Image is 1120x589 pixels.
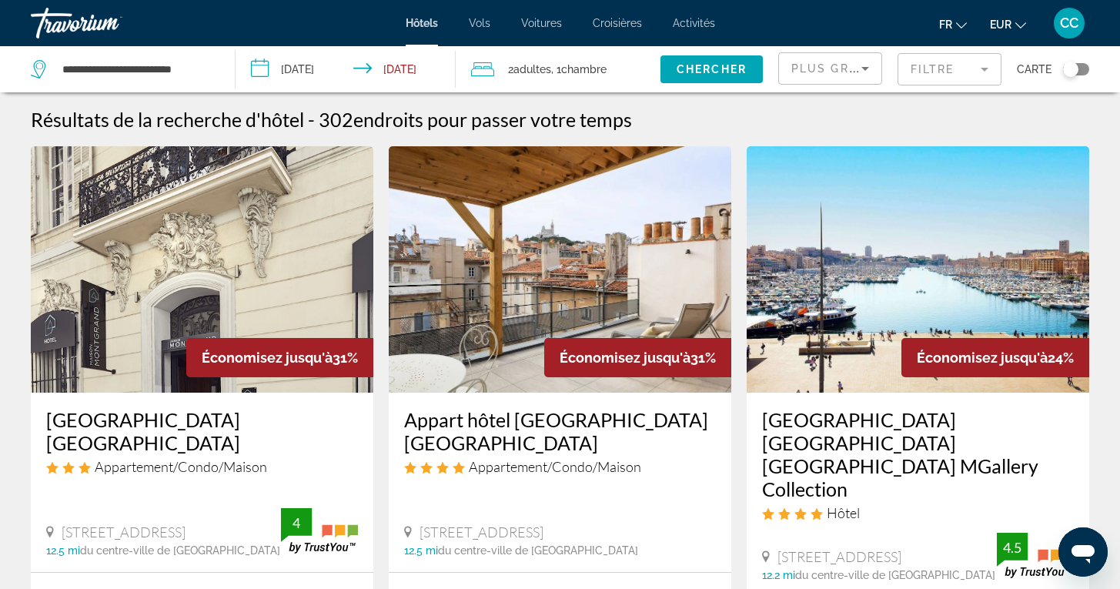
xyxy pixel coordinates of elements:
[1051,62,1089,76] button: Toggle map
[31,108,304,131] h1: Résultats de la recherche d'hôtel
[1060,15,1078,31] span: CC
[827,504,860,521] span: Hôtel
[308,108,315,131] span: -
[456,46,660,92] button: Travelers: 2 adults, 0 children
[404,544,438,557] span: 12.5 mi
[939,13,967,35] button: Change language
[747,146,1089,393] img: Hotel image
[791,59,869,78] mat-select: Sort by
[404,458,716,475] div: 4 star Apartment
[521,17,562,29] a: Voitures
[46,408,358,454] a: [GEOGRAPHIC_DATA] [GEOGRAPHIC_DATA]
[420,524,543,540] span: [STREET_ADDRESS]
[762,408,1074,500] a: [GEOGRAPHIC_DATA] [GEOGRAPHIC_DATA] [GEOGRAPHIC_DATA] MGallery Collection
[80,544,280,557] span: du centre-ville de [GEOGRAPHIC_DATA]
[673,17,715,29] a: Activités
[898,52,1001,86] button: Filter
[1058,527,1108,577] iframe: Bouton de lancement de la fenêtre de messagerie
[997,533,1074,578] img: trustyou-badge.svg
[389,146,731,393] img: Hotel image
[560,350,690,366] span: Économisez jusqu'à
[990,18,1011,31] span: EUR
[901,338,1089,377] div: 24%
[508,59,551,80] span: 2
[406,17,438,29] a: Hôtels
[202,350,333,366] span: Économisez jusqu'à
[46,544,80,557] span: 12.5 mi
[544,338,731,377] div: 31%
[762,569,795,581] span: 12.2 mi
[777,548,901,565] span: [STREET_ADDRESS]
[677,63,747,75] span: Chercher
[438,544,638,557] span: du centre-ville de [GEOGRAPHIC_DATA]
[281,514,312,532] div: 4
[62,524,186,540] span: [STREET_ADDRESS]
[561,63,607,75] span: Chambre
[31,3,185,43] a: Travorium
[762,504,1074,521] div: 4 star Hotel
[186,338,373,377] div: 31%
[319,108,632,131] h2: 302
[513,63,551,75] span: Adultes
[1049,7,1089,39] button: User Menu
[46,458,358,475] div: 3 star Apartment
[997,538,1028,557] div: 4.5
[795,569,995,581] span: du centre-ville de [GEOGRAPHIC_DATA]
[917,350,1048,366] span: Économisez jusqu'à
[353,108,632,131] span: endroits pour passer votre temps
[1017,59,1051,80] span: Carte
[660,55,763,83] button: Chercher
[791,62,975,75] span: Plus grandes économies
[236,46,456,92] button: Check-in date: Nov 6, 2025 Check-out date: Nov 7, 2025
[281,508,358,554] img: trustyou-badge.svg
[469,458,641,475] span: Appartement/Condo/Maison
[469,17,490,29] a: Vols
[31,146,373,393] img: Hotel image
[404,408,716,454] a: Appart hôtel [GEOGRAPHIC_DATA] [GEOGRAPHIC_DATA]
[551,59,607,80] span: , 1
[593,17,642,29] a: Croisières
[95,458,267,475] span: Appartement/Condo/Maison
[990,13,1026,35] button: Change currency
[939,18,952,31] span: fr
